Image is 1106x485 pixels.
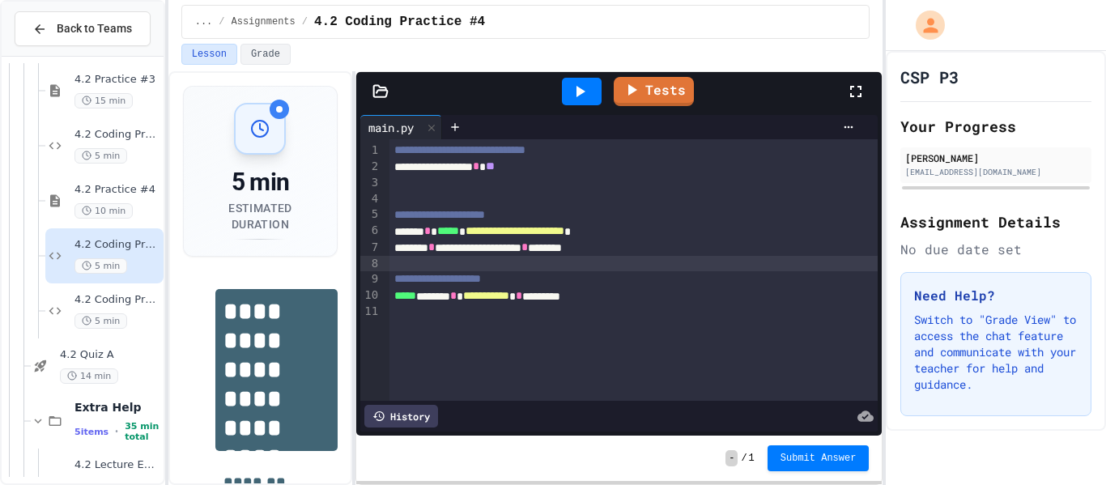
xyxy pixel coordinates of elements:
[781,452,857,465] span: Submit Answer
[60,368,118,384] span: 14 min
[614,77,694,106] a: Tests
[360,159,381,175] div: 2
[749,452,755,465] span: 1
[115,425,118,438] span: •
[74,183,160,197] span: 4.2 Practice #4
[74,203,133,219] span: 10 min
[195,15,213,28] span: ...
[905,151,1087,165] div: [PERSON_NAME]
[203,200,318,232] div: Estimated Duration
[74,293,160,307] span: 4.2 Coding Practice #5
[360,287,381,304] div: 10
[74,313,127,329] span: 5 min
[240,44,291,65] button: Grade
[203,168,318,197] div: 5 min
[74,427,108,437] span: 5 items
[74,93,133,108] span: 15 min
[900,240,1091,259] div: No due date set
[768,445,870,471] button: Submit Answer
[74,73,160,87] span: 4.2 Practice #3
[360,223,381,239] div: 6
[219,15,224,28] span: /
[899,6,949,44] div: My Account
[60,348,160,362] span: 4.2 Quiz A
[914,286,1078,305] h3: Need Help?
[360,304,381,320] div: 11
[741,452,747,465] span: /
[74,258,127,274] span: 5 min
[74,458,160,472] span: 4.2 Lecture Examples
[74,400,160,415] span: Extra Help
[360,191,381,207] div: 4
[57,20,132,37] span: Back to Teams
[900,66,959,88] h1: CSP P3
[900,211,1091,233] h2: Assignment Details
[125,421,160,442] span: 35 min total
[360,256,381,272] div: 8
[181,44,237,65] button: Lesson
[360,119,422,136] div: main.py
[232,15,296,28] span: Assignments
[302,15,308,28] span: /
[74,128,160,142] span: 4.2 Coding Practice #3
[74,148,127,164] span: 5 min
[914,312,1078,393] p: Switch to "Grade View" to access the chat feature and communicate with your teacher for help and ...
[905,166,1087,178] div: [EMAIL_ADDRESS][DOMAIN_NAME]
[360,115,442,139] div: main.py
[364,405,438,428] div: History
[900,115,1091,138] h2: Your Progress
[360,271,381,287] div: 9
[314,12,485,32] span: 4.2 Coding Practice #4
[74,238,160,252] span: 4.2 Coding Practice #4
[15,11,151,46] button: Back to Teams
[360,143,381,159] div: 1
[360,240,381,256] div: 7
[360,175,381,191] div: 3
[360,206,381,223] div: 5
[725,450,738,466] span: -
